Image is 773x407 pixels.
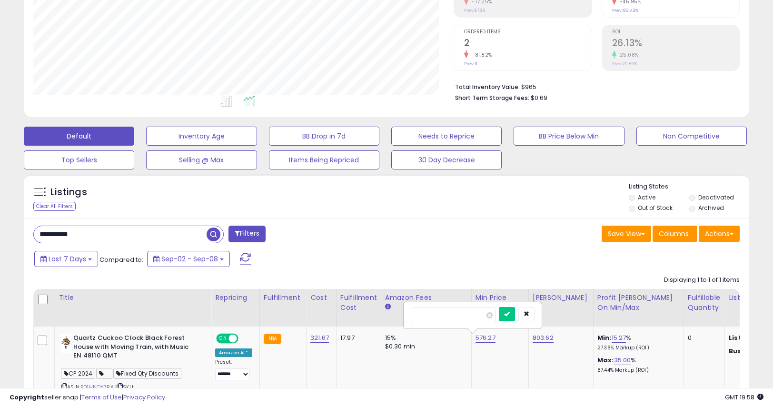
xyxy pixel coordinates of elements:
[24,150,134,169] button: Top Sellers
[217,335,229,343] span: ON
[729,333,772,342] b: Listed Price:
[476,333,496,343] a: 576.27
[612,61,637,67] small: Prev: 20.89%
[385,334,464,342] div: 15%
[24,127,134,146] button: Default
[340,334,374,342] div: 17.97
[123,393,165,402] a: Privacy Policy
[597,367,676,374] p: 87.44% Markup (ROI)
[34,251,98,267] button: Last 7 Days
[638,204,673,212] label: Out of Stock
[385,293,467,303] div: Amazon Fees
[664,276,740,285] div: Displaying 1 to 1 of 1 items
[659,229,689,238] span: Columns
[80,383,114,391] a: B01HNQY7RA
[10,393,165,402] div: seller snap | |
[385,303,391,311] small: Amazon Fees.
[237,335,252,343] span: OFF
[59,293,207,303] div: Title
[464,30,591,35] span: Ordered Items
[602,226,651,242] button: Save View
[215,293,256,303] div: Repricing
[99,255,143,264] span: Compared to:
[614,356,631,365] a: 35.00
[612,333,626,343] a: 15.27
[146,127,257,146] button: Inventory Age
[468,51,492,59] small: -81.82%
[476,293,525,303] div: Min Price
[391,127,502,146] button: Needs to Reprice
[597,333,612,342] b: Min:
[264,293,302,303] div: Fulfillment
[455,83,520,91] b: Total Inventory Value:
[10,393,44,402] strong: Copyright
[597,345,676,351] p: 27.36% Markup (ROI)
[533,333,554,343] a: 803.62
[597,356,614,365] b: Max:
[269,127,379,146] button: BB Drop in 7d
[50,186,87,199] h5: Listings
[391,150,502,169] button: 30 Day Decrease
[638,193,655,201] label: Active
[228,226,266,242] button: Filters
[612,30,739,35] span: ROI
[514,127,624,146] button: BB Price Below Min
[215,359,252,380] div: Preset:
[49,254,86,264] span: Last 7 Days
[612,38,739,50] h2: 26.13%
[464,61,477,67] small: Prev: 11
[455,80,733,92] li: $965
[385,342,464,351] div: $0.30 min
[597,356,676,374] div: %
[310,333,329,343] a: 321.67
[340,293,377,313] div: Fulfillment Cost
[616,51,639,59] small: 25.08%
[33,202,76,211] div: Clear All Filters
[533,293,589,303] div: [PERSON_NAME]
[464,38,591,50] h2: 2
[636,127,747,146] button: Non Competitive
[597,334,676,351] div: %
[269,150,379,169] button: Items Being Repriced
[61,334,71,353] img: 41lQQlGoqpL._SL40_.jpg
[612,8,638,13] small: Prev: 93.43%
[688,334,717,342] div: 0
[531,93,547,102] span: $0.69
[593,289,684,327] th: The percentage added to the cost of goods (COGS) that forms the calculator for Min & Max prices.
[264,334,281,344] small: FBA
[698,193,734,201] label: Deactivated
[699,226,740,242] button: Actions
[161,254,218,264] span: Sep-02 - Sep-08
[147,251,230,267] button: Sep-02 - Sep-08
[61,368,95,379] span: CP 2024
[653,226,697,242] button: Columns
[146,150,257,169] button: Selling @ Max
[688,293,721,313] div: Fulfillable Quantity
[81,393,122,402] a: Terms of Use
[215,348,252,357] div: Amazon AI *
[455,94,529,102] b: Short Term Storage Fees:
[725,393,763,402] span: 2025-09-16 19:58 GMT
[464,8,486,13] small: Prev: $739
[113,368,181,379] span: Fixed Qty Discounts
[310,293,332,303] div: Cost
[597,293,680,313] div: Profit [PERSON_NAME] on Min/Max
[629,182,749,191] p: Listing States:
[73,334,189,363] b: Quartz Cuckoo Clock Black Forest House with Moving Train, with Music EN 48110 QMT
[698,204,724,212] label: Archived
